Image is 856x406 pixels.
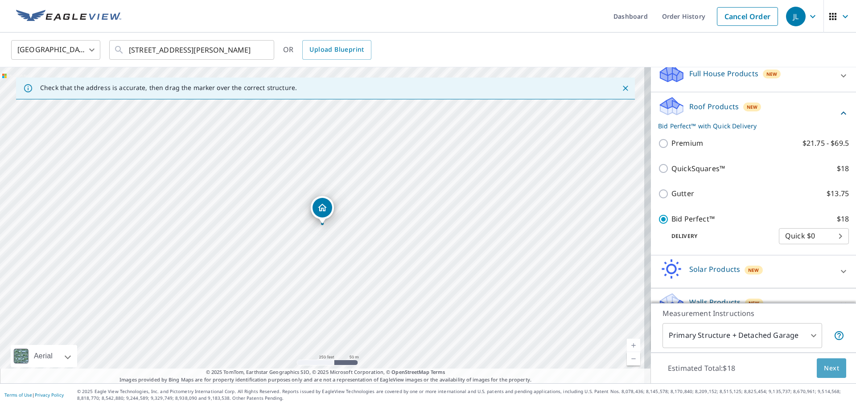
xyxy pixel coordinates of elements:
span: New [747,103,758,111]
div: Walls ProductsNew [658,292,849,317]
p: Check that the address is accurate, then drag the marker over the correct structure. [40,84,297,92]
a: Cancel Order [717,7,778,26]
p: $18 [837,213,849,225]
img: EV Logo [16,10,121,23]
p: QuickSquares™ [671,163,725,174]
p: | [4,392,64,398]
div: JL [786,7,806,26]
a: Terms of Use [4,392,32,398]
div: [GEOGRAPHIC_DATA] [11,37,100,62]
button: Next [817,358,846,378]
p: $21.75 - $69.5 [802,138,849,149]
div: Dropped pin, building 1, Residential property, 34 Clarksburg Ct Weldon Spring, MO 63304 [311,196,334,224]
p: Measurement Instructions [663,308,844,319]
div: Aerial [31,345,55,367]
span: New [766,70,778,78]
input: Search by address or latitude-longitude [129,37,256,62]
span: Your report will include the primary structure and a detached garage if one exists. [834,330,844,341]
p: Bid Perfect™ with Quick Delivery [658,121,838,131]
div: Solar ProductsNew [658,259,849,284]
p: Walls Products [689,297,741,308]
p: Premium [671,138,703,149]
span: New [748,267,759,274]
span: Upload Blueprint [309,44,364,55]
p: Roof Products [689,101,739,112]
button: Close [620,82,631,94]
p: Full House Products [689,68,758,79]
p: $18 [837,163,849,174]
a: Current Level 17, Zoom In [627,339,640,352]
p: Delivery [658,232,779,240]
p: Bid Perfect™ [671,213,715,225]
a: Privacy Policy [35,392,64,398]
span: Next [824,363,839,374]
p: $13.75 [827,188,849,199]
div: OR [283,40,371,60]
p: Solar Products [689,264,740,275]
span: New [749,299,760,307]
a: Terms [431,369,445,375]
div: Quick $0 [779,224,849,249]
span: © 2025 TomTom, Earthstar Geographics SIO, © 2025 Microsoft Corporation, © [206,369,445,376]
div: Roof ProductsNewBid Perfect™ with Quick Delivery [658,96,849,131]
div: Primary Structure + Detached Garage [663,323,822,348]
p: © 2025 Eagle View Technologies, Inc. and Pictometry International Corp. All Rights Reserved. Repo... [77,388,852,402]
div: Aerial [11,345,77,367]
a: Upload Blueprint [302,40,371,60]
p: Gutter [671,188,694,199]
div: Full House ProductsNew [658,63,849,88]
a: OpenStreetMap [391,369,429,375]
a: Current Level 17, Zoom Out [627,352,640,365]
p: Estimated Total: $18 [661,358,742,378]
